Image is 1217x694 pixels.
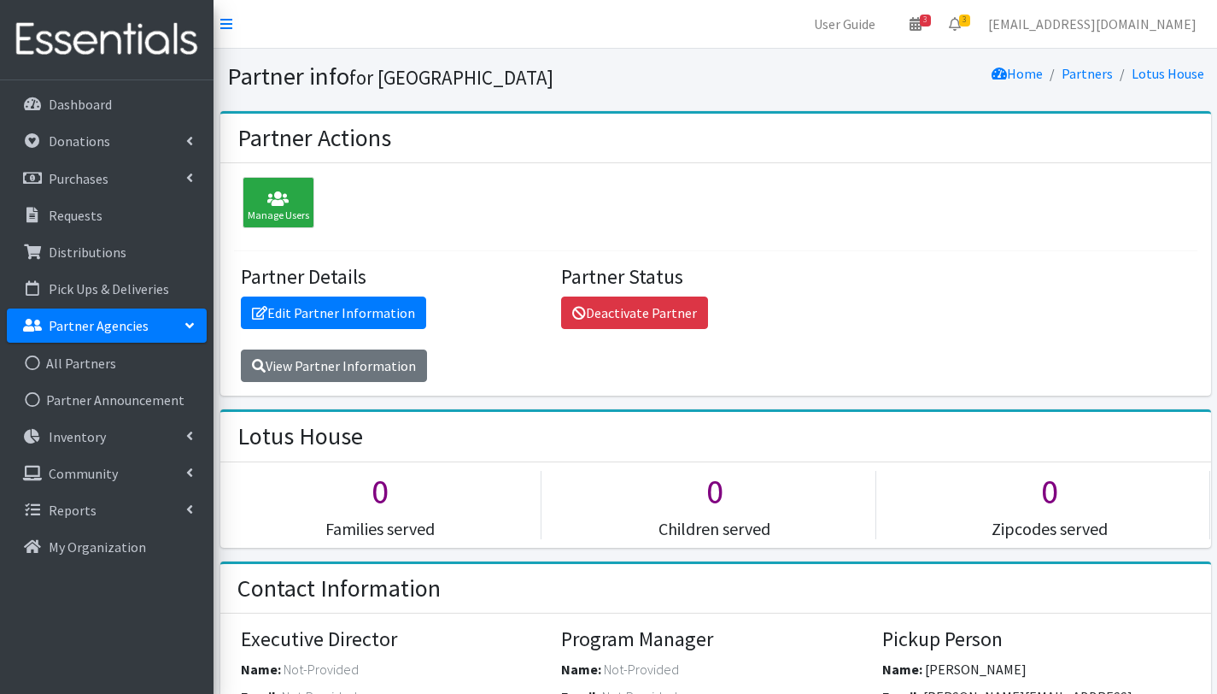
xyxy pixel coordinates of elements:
[800,7,889,41] a: User Guide
[7,530,207,564] a: My Organization
[49,538,146,556] p: My Organization
[241,297,426,329] a: Edit Partner Information
[49,465,118,482] p: Community
[920,15,931,26] span: 3
[935,7,974,41] a: 3
[7,235,207,269] a: Distributions
[241,659,281,679] label: Name:
[925,661,1027,678] span: [PERSON_NAME]
[554,471,875,512] h1: 0
[237,574,441,603] h2: Contact Information
[49,170,108,187] p: Purchases
[7,87,207,121] a: Dashboard
[1132,65,1204,82] a: Lotus House
[49,502,97,519] p: Reports
[220,471,541,512] h1: 0
[227,62,710,91] h1: Partner info
[49,428,106,445] p: Inventory
[882,659,922,679] label: Name:
[992,65,1043,82] a: Home
[234,197,314,214] a: Manage Users
[561,265,869,290] h4: Partner Status
[241,350,427,382] a: View Partner Information
[49,96,112,113] p: Dashboard
[1062,65,1113,82] a: Partners
[7,162,207,196] a: Purchases
[7,346,207,380] a: All Partners
[882,627,1191,652] h4: Pickup Person
[7,198,207,232] a: Requests
[241,627,549,652] h4: Executive Director
[49,132,110,150] p: Donations
[49,207,102,224] p: Requests
[554,519,875,539] h5: Children served
[889,519,1210,539] h5: Zipcodes served
[561,659,601,679] label: Name:
[604,661,679,678] span: Not-Provided
[349,65,553,90] small: for [GEOGRAPHIC_DATA]
[974,7,1210,41] a: [EMAIL_ADDRESS][DOMAIN_NAME]
[7,383,207,417] a: Partner Announcement
[896,7,935,41] a: 3
[7,272,207,306] a: Pick Ups & Deliveries
[7,11,207,68] img: HumanEssentials
[237,124,391,153] h2: Partner Actions
[889,471,1210,512] h1: 0
[7,309,207,343] a: Partner Agencies
[561,627,869,652] h4: Program Manager
[7,124,207,158] a: Donations
[237,422,363,451] h2: Lotus House
[7,493,207,527] a: Reports
[7,456,207,491] a: Community
[959,15,970,26] span: 3
[49,280,169,297] p: Pick Ups & Deliveries
[241,265,549,290] h4: Partner Details
[49,244,126,261] p: Distributions
[220,519,541,539] h5: Families served
[561,297,708,329] a: Deactivate Partner
[49,317,149,334] p: Partner Agencies
[243,177,314,228] div: Manage Users
[284,661,359,678] span: Not-Provided
[7,420,207,454] a: Inventory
